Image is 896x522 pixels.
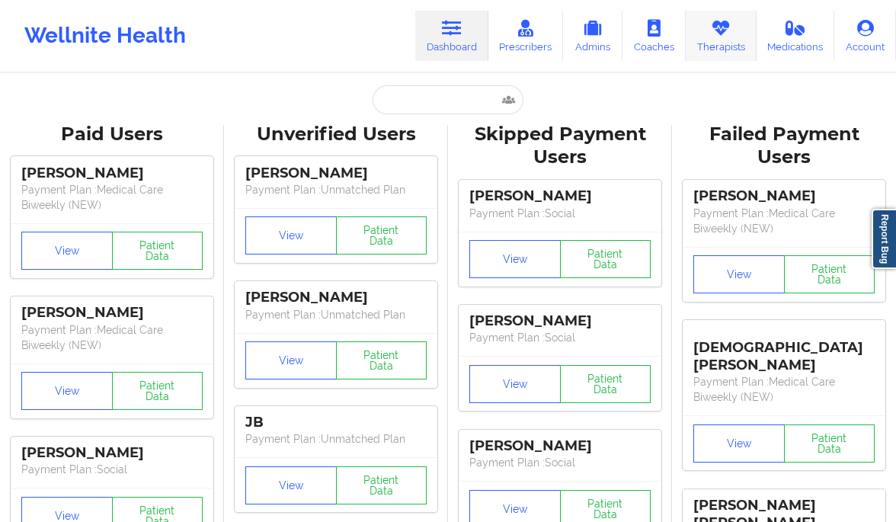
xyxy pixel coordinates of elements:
[693,424,785,463] button: View
[693,206,875,236] p: Payment Plan : Medical Care Biweekly (NEW)
[21,444,203,462] div: [PERSON_NAME]
[245,466,337,504] button: View
[693,328,875,374] div: [DEMOGRAPHIC_DATA][PERSON_NAME]
[21,165,203,182] div: [PERSON_NAME]
[21,232,113,270] button: View
[21,322,203,353] p: Payment Plan : Medical Care Biweekly (NEW)
[336,216,427,255] button: Patient Data
[560,240,651,278] button: Patient Data
[469,240,561,278] button: View
[415,11,488,61] a: Dashboard
[469,206,651,221] p: Payment Plan : Social
[488,11,564,61] a: Prescribers
[21,372,113,410] button: View
[245,431,427,447] p: Payment Plan : Unmatched Plan
[469,365,561,403] button: View
[245,289,427,306] div: [PERSON_NAME]
[112,372,203,410] button: Patient Data
[245,307,427,322] p: Payment Plan : Unmatched Plan
[872,209,896,269] a: Report Bug
[336,341,427,379] button: Patient Data
[784,424,875,463] button: Patient Data
[245,341,337,379] button: View
[834,11,896,61] a: Account
[693,187,875,205] div: [PERSON_NAME]
[11,123,213,146] div: Paid Users
[245,414,427,431] div: JB
[560,365,651,403] button: Patient Data
[21,462,203,477] p: Payment Plan : Social
[693,374,875,405] p: Payment Plan : Medical Care Biweekly (NEW)
[686,11,757,61] a: Therapists
[469,187,651,205] div: [PERSON_NAME]
[784,255,875,293] button: Patient Data
[21,304,203,322] div: [PERSON_NAME]
[563,11,622,61] a: Admins
[245,216,337,255] button: View
[245,182,427,197] p: Payment Plan : Unmatched Plan
[622,11,686,61] a: Coaches
[469,330,651,345] p: Payment Plan : Social
[112,232,203,270] button: Patient Data
[245,165,427,182] div: [PERSON_NAME]
[757,11,835,61] a: Medications
[469,312,651,330] div: [PERSON_NAME]
[469,437,651,455] div: [PERSON_NAME]
[21,182,203,213] p: Payment Plan : Medical Care Biweekly (NEW)
[336,466,427,504] button: Patient Data
[693,255,785,293] button: View
[459,123,661,170] div: Skipped Payment Users
[469,455,651,470] p: Payment Plan : Social
[683,123,885,170] div: Failed Payment Users
[235,123,437,146] div: Unverified Users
